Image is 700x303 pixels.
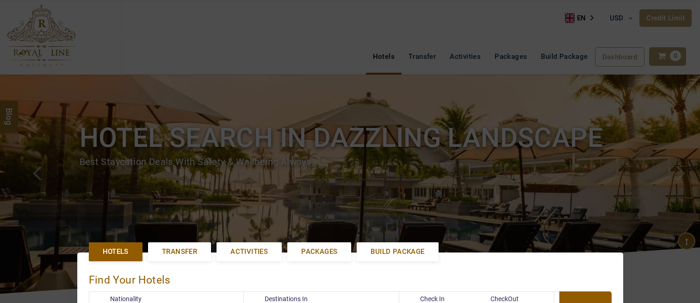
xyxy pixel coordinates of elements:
[89,264,612,291] div: Find Your Hotels
[103,247,129,257] span: Hotels
[162,247,197,257] span: Transfer
[357,242,438,261] a: Build Package
[148,242,211,261] a: Transfer
[301,247,337,257] span: Packages
[371,247,424,257] span: Build Package
[89,242,142,261] a: Hotels
[287,242,351,261] a: Packages
[230,247,268,257] span: Activities
[217,242,282,261] a: Activities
